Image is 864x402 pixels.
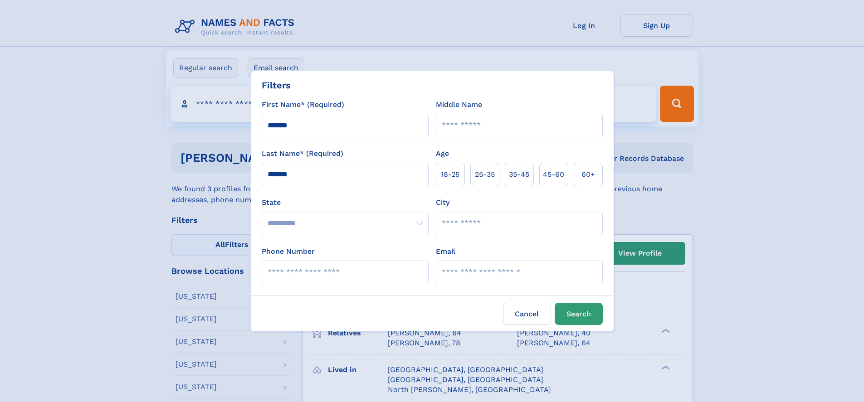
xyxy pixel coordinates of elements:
span: 25‑35 [475,169,495,180]
label: Email [436,246,455,257]
span: 45‑60 [543,169,564,180]
label: Middle Name [436,99,482,110]
label: City [436,197,449,208]
span: 35‑45 [509,169,529,180]
div: Filters [262,78,291,92]
label: Phone Number [262,246,315,257]
label: First Name* (Required) [262,99,344,110]
label: Last Name* (Required) [262,148,343,159]
label: Age [436,148,449,159]
button: Search [555,303,603,325]
span: 60+ [581,169,595,180]
label: State [262,197,429,208]
span: 18‑25 [441,169,459,180]
label: Cancel [503,303,551,325]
